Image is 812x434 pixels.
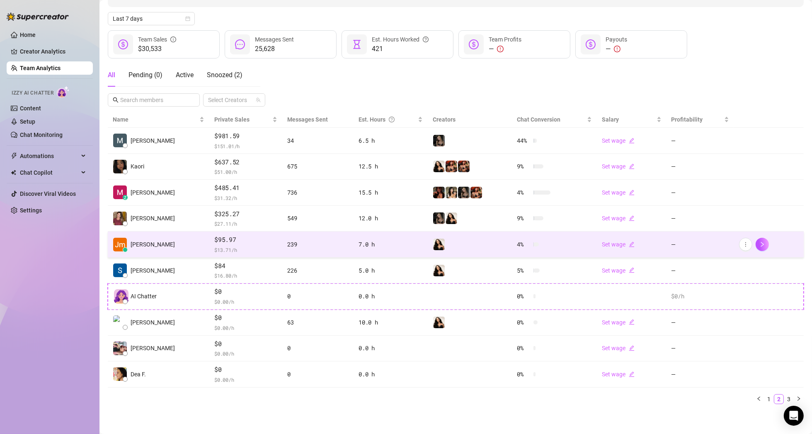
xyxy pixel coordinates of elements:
span: $ 151.01 /h [214,142,277,150]
span: hourglass [352,39,362,49]
a: Set wageedit [602,371,635,378]
div: 0 [287,344,349,353]
li: 2 [774,394,784,404]
a: Set wageedit [602,241,635,248]
span: 0 % [517,370,530,379]
div: 12.0 h [359,214,423,223]
div: 10.0 h [359,318,423,327]
div: 0 [287,370,349,379]
a: Set wageedit [602,345,635,351]
span: edit [629,163,635,169]
span: $325.27 [214,209,277,219]
span: 5 % [517,266,530,275]
span: team [256,98,261,102]
div: 239 [287,240,349,249]
span: left [756,396,761,401]
td: — [667,232,734,258]
span: dollar-circle [118,39,128,49]
span: Kaori [131,162,144,171]
span: $0 [214,287,277,297]
div: Team Sales [138,35,176,44]
div: 12.5 h [359,162,423,171]
span: dollar-circle [469,39,479,49]
span: edit [629,190,635,195]
td: — [667,206,734,232]
span: question-circle [389,115,395,124]
span: $ 27.11 /h [214,219,277,228]
img: Rolyat [433,135,445,146]
span: $0 [214,313,277,323]
li: 1 [764,394,774,404]
a: Set wageedit [602,215,635,222]
img: steph [433,187,445,198]
td: — [667,361,734,388]
th: Name [108,112,209,128]
span: [PERSON_NAME] [131,318,175,327]
img: mads [446,212,457,224]
span: more [743,241,749,247]
a: 3 [784,395,793,404]
img: mads [433,317,445,328]
img: Aline Lozano [113,212,127,225]
span: 4 % [517,240,530,249]
button: right [794,394,804,404]
span: Last 7 days [113,12,190,25]
span: edit [629,371,635,377]
div: 34 [287,136,349,145]
img: OxilleryOF [458,161,470,172]
span: [PERSON_NAME] [131,240,175,249]
img: Oxillery [470,187,482,198]
div: z [123,195,128,200]
td: — [667,154,734,180]
span: $ 0.00 /h [214,297,277,306]
img: Michael Roussin [113,185,127,199]
span: $95.97 [214,235,277,245]
span: [PERSON_NAME] [131,266,175,275]
span: $ 31.32 /h [214,194,277,202]
span: 9 % [517,162,530,171]
span: AI Chatter [131,292,157,301]
span: right [759,241,765,247]
td: — [667,128,734,154]
span: Private Sales [214,116,250,123]
img: Soufiane Boudad… [113,263,127,277]
span: [PERSON_NAME] [131,214,175,223]
span: 25,628 [255,44,294,54]
span: 4 % [517,188,530,197]
img: Oxillery [446,161,457,172]
div: 15.5 h [359,188,423,197]
span: dollar-circle [586,39,596,49]
div: Open Intercom Messenger [784,406,804,426]
span: $0 [214,339,277,349]
img: izzy-ai-chatter-avatar-DDCN_rTZ.svg [114,289,128,304]
span: $ 0.00 /h [214,349,277,358]
span: $ 16.80 /h [214,271,277,280]
div: Est. Hours Worked [372,35,429,44]
div: 7.0 h [359,240,423,249]
span: Chat Copilot [20,166,79,179]
img: Chat Copilot [11,170,16,176]
span: message [235,39,245,49]
span: exclamation-circle [497,46,504,52]
span: 0 % [517,318,530,327]
li: Previous Page [754,394,764,404]
span: edit [629,215,635,221]
span: Messages Sent [255,36,294,43]
span: info-circle [170,35,176,44]
div: 0.0 h [359,292,423,301]
span: Active [176,71,194,79]
li: 3 [784,394,794,404]
span: $ 51.00 /h [214,168,277,176]
span: $84 [214,261,277,271]
a: Setup [20,118,35,125]
div: $0 /h [671,292,730,301]
span: $0 [214,365,277,375]
img: Candylion [446,187,457,198]
span: [PERSON_NAME] [131,344,175,353]
span: Name [113,115,198,124]
div: Est. Hours [359,115,416,124]
div: 549 [287,214,349,223]
img: mads [433,239,445,250]
a: Set wageedit [602,319,635,326]
div: 6.5 h [359,136,423,145]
